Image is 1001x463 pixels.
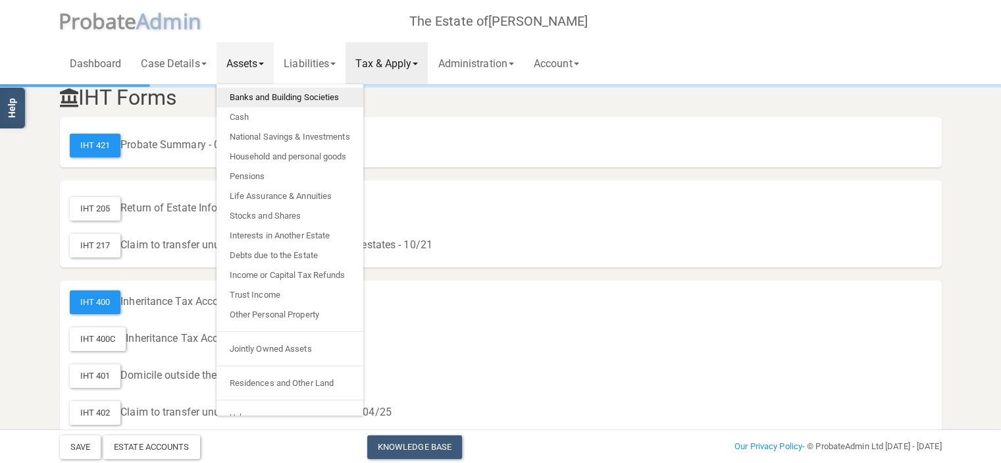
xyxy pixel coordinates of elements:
[217,265,363,285] a: Income or Capital Tax Refunds
[131,42,216,84] a: Case Details
[136,7,201,35] span: A
[217,226,363,246] a: Interests in Another Estate
[70,197,932,221] div: Return of Estate Information - 10/21
[734,441,802,451] a: Our Privacy Policy
[60,42,132,84] a: Dashboard
[70,364,932,388] div: Domicile outside the [GEOGRAPHIC_DATA] - 04/25
[70,134,121,157] div: IHT 421
[103,435,200,459] div: Estate Accounts
[70,364,121,388] div: IHT 401
[60,435,101,459] button: Save
[217,127,363,147] a: National Savings & Investments
[217,373,363,393] a: Residences and Other Land
[70,234,932,258] div: Claim to transfer unused nil rate band for excepted estates - 10/21
[217,107,363,127] a: Cash
[217,167,363,186] a: Pensions
[524,42,589,84] a: Account
[428,42,523,84] a: Administration
[60,86,942,109] h3: IHT Forms
[217,305,363,325] a: Other Personal Property
[70,401,121,425] div: IHT 402
[217,206,363,226] a: Stocks and Shares
[70,197,121,221] div: IHT 205
[367,435,462,459] a: Knowledge Base
[217,246,363,265] a: Debts due to the Estate
[70,327,126,351] div: IHT 400C
[651,439,952,454] div: - © ProbateAdmin Ltd [DATE] - [DATE]
[274,42,346,84] a: Liabilities
[217,42,274,84] a: Assets
[217,339,363,359] a: Jointly Owned Assets
[149,7,201,35] span: dmin
[217,186,363,206] a: Life Assurance & Annuities
[70,290,121,314] div: IHT 400
[217,285,363,305] a: Trust Income
[217,88,363,107] a: Banks and Building Societies
[59,7,137,35] span: P
[70,134,932,157] div: Probate Summary - 01/22
[217,147,363,167] a: Household and personal goods
[217,408,363,427] a: Unknown
[70,234,121,258] div: IHT 217
[70,290,932,314] div: Inheritance Tax Account - 04/25
[70,401,932,425] div: Claim to transfer unused Nil Rate Band Allowance - 04/25
[71,7,137,35] span: robate
[346,42,428,84] a: Tax & Apply
[70,327,932,351] div: Inheritance Tax Account Calculation - 02/23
